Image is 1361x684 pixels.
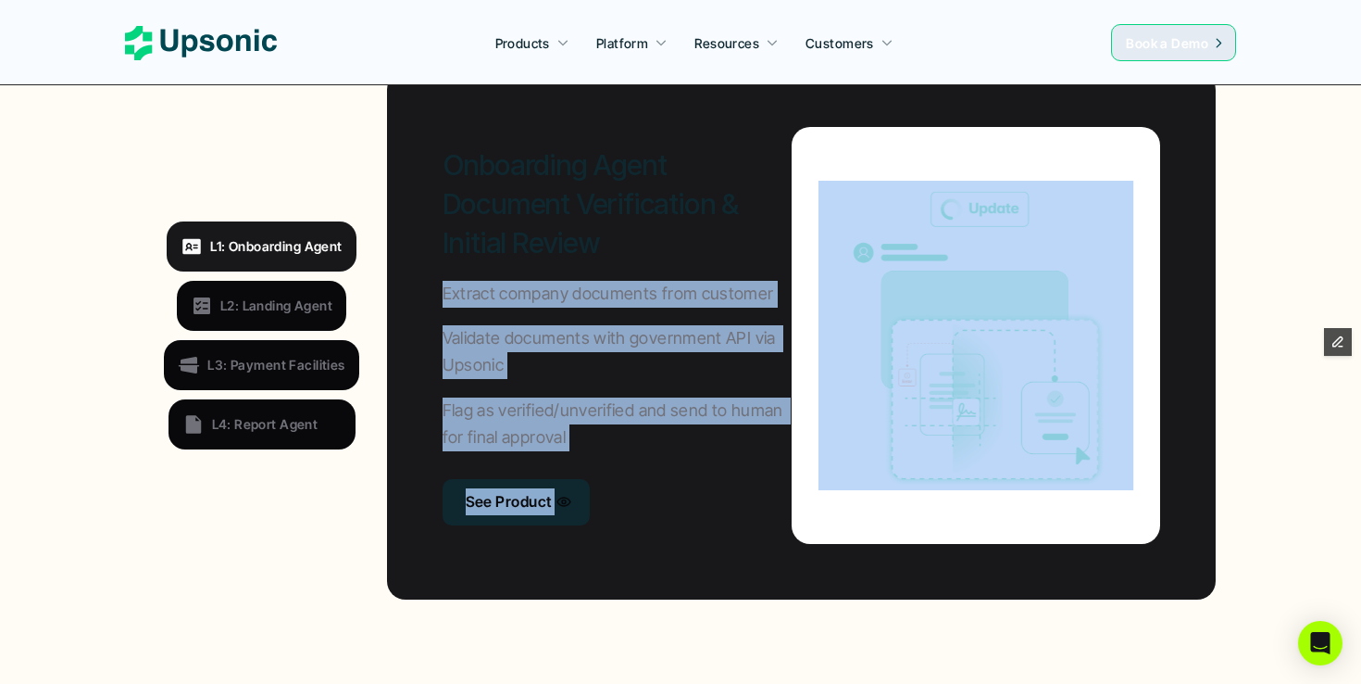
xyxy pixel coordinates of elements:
[805,33,874,53] p: Customers
[443,281,774,308] p: Extract company documents from customer
[443,479,590,526] a: See Product
[210,236,342,256] p: L1: Onboarding Agent
[495,33,550,53] p: Products
[694,33,759,53] p: Resources
[1324,328,1352,356] button: Edit Framer Content
[1126,35,1208,51] span: Book a Demo
[212,414,318,434] p: L4: Report Agent
[443,398,793,451] p: Flag as verified/unverified and send to human for final approval
[220,296,332,315] p: L2: Landing Agent
[466,488,552,515] p: See Product
[443,146,793,262] h2: Onboarding Agent Document Verification & Initial Review
[1111,24,1236,61] a: Book a Demo
[443,325,793,379] p: Validate documents with government API via Upsonic
[1298,621,1342,665] div: Open Intercom Messenger
[207,355,344,374] p: L3: Payment Facilities
[484,26,581,59] a: Products
[596,33,648,53] p: Platform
